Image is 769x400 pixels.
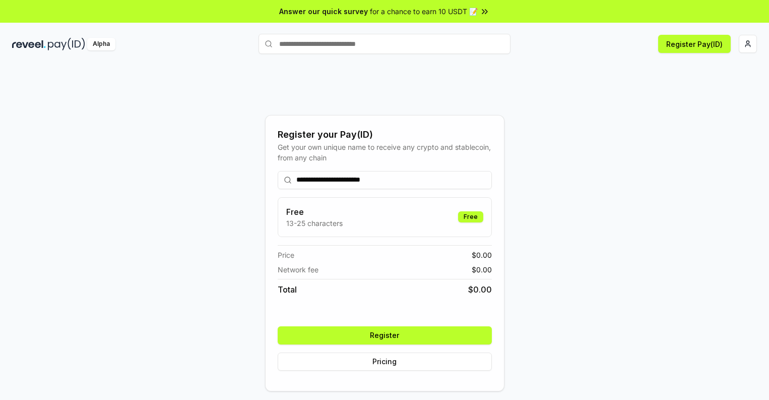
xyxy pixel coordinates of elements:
[278,353,492,371] button: Pricing
[370,6,478,17] span: for a chance to earn 10 USDT 📝
[278,250,294,260] span: Price
[472,264,492,275] span: $ 0.00
[278,283,297,296] span: Total
[286,206,343,218] h3: Free
[278,128,492,142] div: Register your Pay(ID)
[458,211,483,222] div: Free
[87,38,115,50] div: Alpha
[278,326,492,345] button: Register
[658,35,731,53] button: Register Pay(ID)
[468,283,492,296] span: $ 0.00
[278,142,492,163] div: Get your own unique name to receive any crypto and stablecoin, from any chain
[12,38,46,50] img: reveel_dark
[278,264,318,275] span: Network fee
[472,250,492,260] span: $ 0.00
[279,6,368,17] span: Answer our quick survey
[286,218,343,228] p: 13-25 characters
[48,38,85,50] img: pay_id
